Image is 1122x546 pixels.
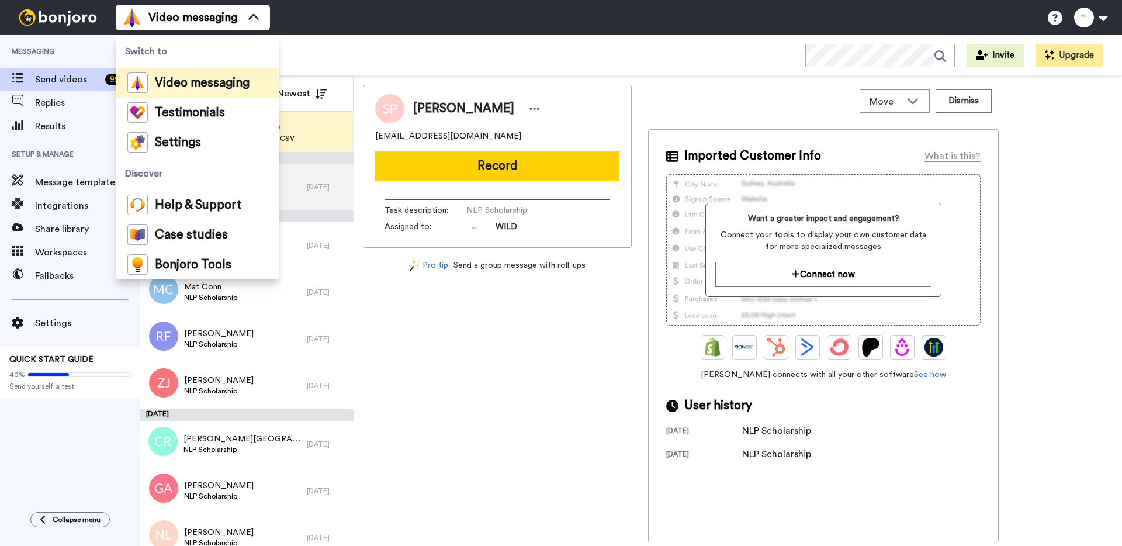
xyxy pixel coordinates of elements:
[715,213,931,224] span: Want a greater impact and engagement?
[9,370,25,379] span: 40%
[53,515,101,524] span: Collapse menu
[924,338,943,357] img: GoHighLevel
[149,368,178,398] img: zj.png
[307,533,348,542] div: [DATE]
[385,221,466,239] span: Assigned to:
[184,527,254,538] span: [PERSON_NAME]
[684,397,752,414] span: User history
[184,328,254,340] span: [PERSON_NAME]
[123,8,141,27] img: vm-color.svg
[870,95,901,109] span: Move
[742,447,811,461] div: NLP Scholarship
[127,132,148,153] img: settings-colored.svg
[35,199,118,213] span: Integrations
[715,262,931,287] button: Connect now
[363,260,632,272] div: - Send a group message with roll-ups
[148,9,237,26] span: Video messaging
[466,205,577,216] span: NLP Scholarship
[149,275,178,304] img: mc.png
[184,293,237,302] span: NLP Scholarship
[666,426,742,438] div: [DATE]
[116,68,279,98] a: Video messaging
[466,221,484,239] img: db56d3b7-25cc-4860-a3ab-2408422e83c0-1733197158.jpg
[375,130,521,142] span: [EMAIL_ADDRESS][DOMAIN_NAME]
[184,340,254,349] span: NLP Scholarship
[35,175,140,189] span: Message template
[35,96,140,110] span: Replies
[184,375,254,386] span: [PERSON_NAME]
[410,260,420,272] img: magic-wand.svg
[127,102,148,123] img: tm-color.svg
[116,250,279,279] a: Bonjoro Tools
[35,316,140,330] span: Settings
[496,221,517,239] span: WILD
[127,195,148,215] img: help-and-support-colored.svg
[735,338,754,357] img: Ontraport
[184,492,254,501] span: NLP Scholarship
[184,281,237,293] span: Mat Conn
[307,334,348,344] div: [DATE]
[155,137,201,148] span: Settings
[35,72,101,87] span: Send videos
[148,427,178,456] img: cr.png
[924,149,981,163] div: What is this?
[35,246,140,260] span: Workspaces
[116,157,279,190] span: Discover
[861,338,880,357] img: Patreon
[149,322,178,351] img: rf.png
[914,371,946,379] a: See how
[14,9,102,26] img: bj-logo-header-white.svg
[375,151,619,181] button: Record
[666,369,981,381] span: [PERSON_NAME] connects with all your other software
[9,355,93,364] span: QUICK START GUIDE
[149,474,178,503] img: ga.png
[666,450,742,461] div: [DATE]
[830,338,849,357] img: ConvertKit
[155,77,250,89] span: Video messaging
[307,440,348,449] div: [DATE]
[155,107,225,119] span: Testimonials
[9,382,131,391] span: Send yourself a test
[184,480,254,492] span: [PERSON_NAME]
[268,82,335,105] button: Newest
[155,199,241,211] span: Help & Support
[127,72,148,93] img: vm-color.svg
[307,381,348,391] div: [DATE]
[127,224,148,245] img: case-study-colored.svg
[35,119,140,133] span: Results
[375,94,404,123] img: Image of Samantha Phelvin
[742,424,811,438] div: NLP Scholarship
[936,89,992,113] button: Dismiss
[140,409,354,421] div: [DATE]
[767,338,785,357] img: Hubspot
[893,338,912,357] img: Drip
[105,74,129,85] div: 99 +
[127,254,148,275] img: bj-tools-colored.svg
[116,190,279,220] a: Help & Support
[385,205,466,216] span: Task description :
[116,127,279,157] a: Settings
[307,486,348,496] div: [DATE]
[116,98,279,127] a: Testimonials
[307,288,348,297] div: [DATE]
[155,259,231,271] span: Bonjoro Tools
[1036,44,1103,67] button: Upgrade
[35,222,140,236] span: Share library
[715,229,931,253] span: Connect your tools to display your own customer data for more specialized messages
[307,241,348,250] div: [DATE]
[30,512,110,527] button: Collapse menu
[704,338,722,357] img: Shopify
[307,182,348,192] div: [DATE]
[183,445,301,454] span: NLP Scholarship
[183,433,301,445] span: [PERSON_NAME][GEOGRAPHIC_DATA]
[967,44,1024,67] button: Invite
[35,269,140,283] span: Fallbacks
[410,260,448,272] a: Pro tip
[116,35,279,68] span: Switch to
[116,220,279,250] a: Case studies
[684,147,821,165] span: Imported Customer Info
[155,229,228,241] span: Case studies
[798,338,817,357] img: ActiveCampaign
